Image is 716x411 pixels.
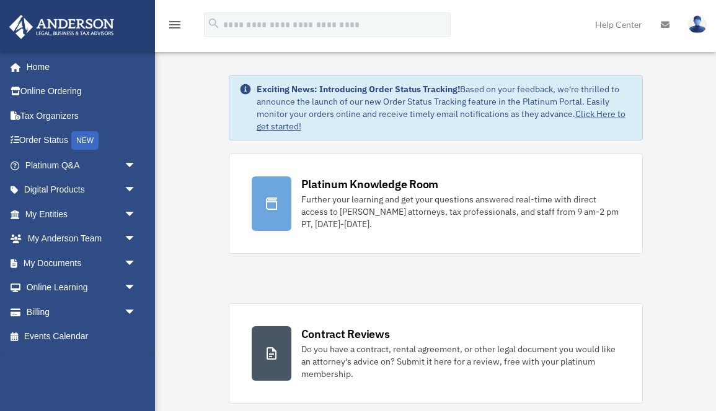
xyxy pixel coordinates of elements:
a: Online Learningarrow_drop_down [9,275,155,300]
div: NEW [71,131,99,150]
div: Do you have a contract, rental agreement, or other legal document you would like an attorney's ad... [301,343,620,380]
div: Platinum Knowledge Room [301,176,439,192]
a: Digital Productsarrow_drop_down [9,178,155,202]
a: Online Ordering [9,79,155,104]
i: menu [167,17,182,32]
a: Contract Reviews Do you have a contract, rental agreement, or other legal document you would like... [229,303,643,404]
a: Platinum Knowledge Room Further your learning and get your questions answered real-time with dire... [229,154,643,254]
div: Based on your feedback, we're thrilled to announce the launch of our new Order Status Tracking fe... [257,83,632,132]
img: User Pic [688,15,707,33]
span: arrow_drop_down [124,227,149,252]
div: Further your learning and get your questions answered real-time with direct access to [PERSON_NAM... [301,193,620,230]
a: Order StatusNEW [9,128,155,154]
span: arrow_drop_down [124,202,149,227]
a: My Documentsarrow_drop_down [9,251,155,275]
div: Contract Reviews [301,326,390,342]
a: Billingarrow_drop_down [9,300,155,324]
span: arrow_drop_down [124,153,149,178]
a: Events Calendar [9,324,155,349]
span: arrow_drop_down [124,300,149,325]
a: Platinum Q&Aarrow_drop_down [9,153,155,178]
strong: Exciting News: Introducing Order Status Tracking! [257,84,460,95]
span: arrow_drop_down [124,251,149,276]
a: My Anderson Teamarrow_drop_down [9,227,155,251]
a: My Entitiesarrow_drop_down [9,202,155,227]
a: menu [167,22,182,32]
a: Click Here to get started! [257,108,625,132]
img: Anderson Advisors Platinum Portal [6,15,118,39]
i: search [207,17,221,30]
span: arrow_drop_down [124,178,149,203]
a: Home [9,54,149,79]
a: Tax Organizers [9,103,155,128]
span: arrow_drop_down [124,275,149,301]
